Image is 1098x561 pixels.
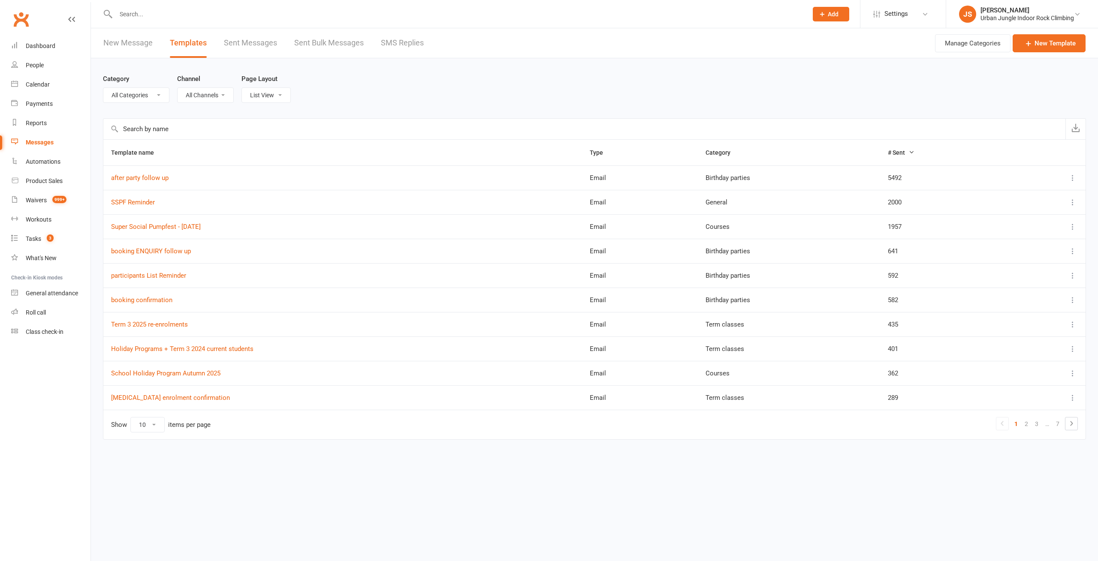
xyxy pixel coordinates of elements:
[11,36,90,56] a: Dashboard
[1013,34,1086,52] a: New Template
[111,345,253,353] a: Holiday Programs + Term 3 2024 current students
[959,6,976,23] div: JS
[1053,418,1063,430] a: 7
[224,28,277,58] a: Sent Messages
[828,11,839,18] span: Add
[111,296,172,304] a: booking confirmation
[582,385,698,410] td: Email
[26,309,46,316] div: Roll call
[582,312,698,336] td: Email
[26,139,54,146] div: Messages
[26,328,63,335] div: Class check-in
[26,81,50,88] div: Calendar
[26,255,57,261] div: What's New
[111,394,230,402] a: [MEDICAL_DATA] enrolment confirmation
[103,28,153,58] a: New Message
[706,248,872,255] div: Birthday parties
[1021,418,1032,430] a: 2
[582,165,698,190] td: Email
[111,198,155,206] a: SSPF Reminder
[170,28,207,58] a: Templates
[294,28,364,58] a: Sent Bulk Messages
[582,190,698,214] td: Email
[11,94,90,114] a: Payments
[11,303,90,322] a: Roll call
[47,234,54,242] span: 3
[26,120,47,126] div: Reports
[888,199,1000,206] div: 2000
[11,56,90,75] a: People
[706,394,872,402] div: Term classes
[113,8,802,20] input: Search...
[888,297,1000,304] div: 582
[706,174,872,182] div: Birthday parties
[884,4,908,24] span: Settings
[706,272,872,279] div: Birthday parties
[11,114,90,133] a: Reports
[111,223,201,231] a: Super Social Pumpfest - [DATE]
[26,100,53,107] div: Payments
[111,247,191,255] a: booking ENQUIRY follow up
[111,417,211,432] div: Show
[1042,418,1053,430] a: …
[11,322,90,342] a: Class kiosk mode
[888,394,1000,402] div: 289
[888,174,1000,182] div: 5492
[11,191,90,210] a: Waivers 999+
[26,197,47,204] div: Waivers
[582,263,698,288] td: Email
[103,74,129,84] label: Category
[590,149,612,156] span: Type
[381,28,424,58] a: SMS Replies
[706,321,872,328] div: Term classes
[582,288,698,312] td: Email
[706,345,872,353] div: Term classes
[26,158,60,165] div: Automations
[582,214,698,239] td: Email
[26,62,44,69] div: People
[11,152,90,171] a: Automations
[1011,418,1021,430] a: 1
[11,229,90,249] a: Tasks 3
[241,74,278,84] label: Page Layout
[888,147,914,158] button: # Sent
[1032,418,1042,430] a: 3
[11,284,90,303] a: General attendance kiosk mode
[706,223,872,231] div: Courses
[103,119,1065,139] input: Search by name
[11,210,90,229] a: Workouts
[590,147,612,158] button: Type
[26,235,41,242] div: Tasks
[888,272,1000,279] div: 592
[888,248,1000,255] div: 641
[582,361,698,385] td: Email
[582,239,698,263] td: Email
[888,223,1000,231] div: 1957
[706,297,872,304] div: Birthday parties
[980,6,1074,14] div: [PERSON_NAME]
[26,177,63,184] div: Product Sales
[706,199,872,206] div: General
[813,7,849,21] button: Add
[888,370,1000,377] div: 362
[111,321,188,328] a: Term 3 2025 re-enrolments
[888,321,1000,328] div: 435
[168,421,211,429] div: items per page
[26,216,51,223] div: Workouts
[111,369,220,377] a: School Holiday Program Autumn 2025
[935,34,1011,52] button: Manage Categories
[11,171,90,191] a: Product Sales
[111,272,186,279] a: participants List Reminder
[888,345,1000,353] div: 401
[11,249,90,268] a: What's New
[582,336,698,361] td: Email
[11,133,90,152] a: Messages
[26,290,78,297] div: General attendance
[888,149,914,156] span: # Sent
[111,147,163,158] button: Template name
[177,74,200,84] label: Channel
[111,174,169,182] a: after party follow up
[706,147,740,158] button: Category
[26,42,55,49] div: Dashboard
[706,370,872,377] div: Courses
